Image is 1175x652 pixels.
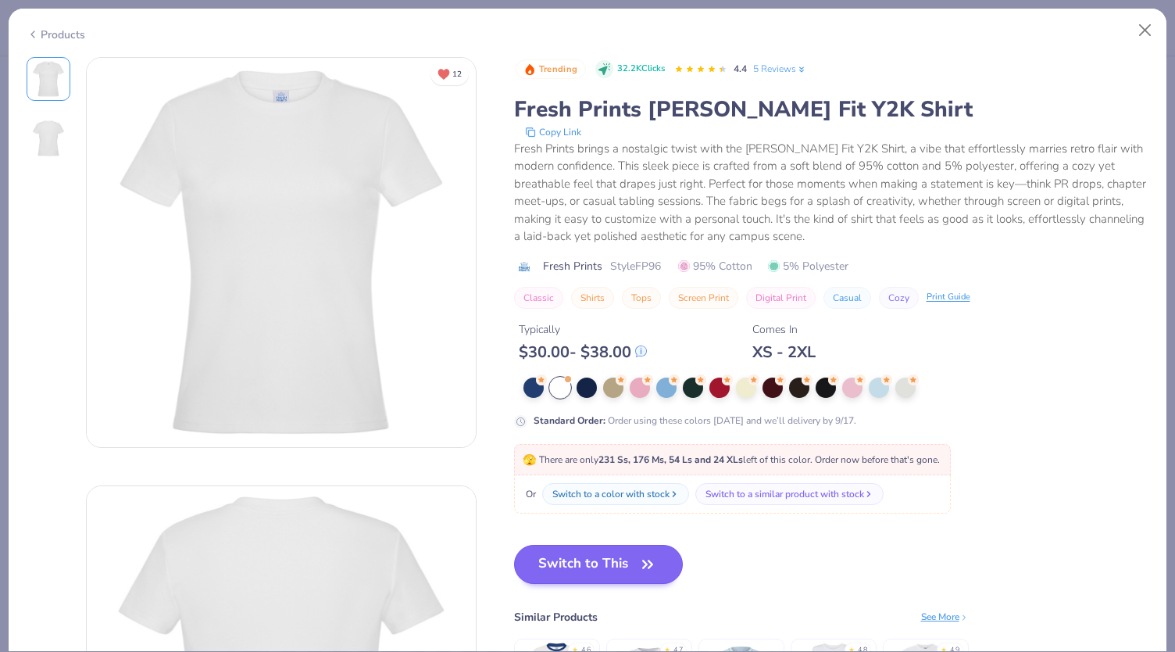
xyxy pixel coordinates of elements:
span: Fresh Prints [543,258,602,274]
button: Unlike [430,63,469,85]
div: Fresh Prints brings a nostalgic twist with the [PERSON_NAME] Fit Y2K Shirt, a vibe that effortles... [514,140,1149,245]
button: Switch to a color with stock [542,483,689,505]
button: Screen Print [669,287,738,309]
span: 32.2K Clicks [617,63,665,76]
span: Or [523,487,536,501]
img: Back [30,120,67,157]
span: 5% Polyester [768,258,848,274]
span: Style FP96 [610,258,661,274]
div: ★ [848,645,855,651]
button: Casual [823,287,871,309]
strong: 231 Ss, 176 Ms, 54 Ls and 24 XLs [598,453,743,466]
button: Switch to a similar product with stock [695,483,884,505]
div: 4.4 Stars [674,57,727,82]
div: Order using these colors [DATE] and we’ll delivery by 9/17. [534,414,856,428]
span: 4.4 [734,63,747,75]
button: Cozy [879,287,919,309]
img: Trending sort [523,63,536,76]
button: Tops [622,287,661,309]
button: Digital Print [746,287,816,309]
div: Fresh Prints [PERSON_NAME] Fit Y2K Shirt [514,95,1149,124]
button: Classic [514,287,563,309]
button: copy to clipboard [520,124,586,140]
div: Products [27,27,85,43]
span: Trending [539,65,577,73]
span: 🫣 [523,453,536,468]
span: 95% Cotton [678,258,752,274]
div: Print Guide [927,291,970,304]
img: brand logo [514,260,535,273]
button: Badge Button [516,59,586,80]
div: See More [921,610,969,624]
div: Typically [519,321,647,338]
div: Similar Products [514,609,598,625]
span: 12 [452,70,462,78]
button: Shirts [571,287,614,309]
img: Front [30,60,67,98]
div: Switch to a color with stock [552,487,670,501]
button: Switch to This [514,545,684,584]
button: Close [1130,16,1160,45]
div: $ 30.00 - $ 38.00 [519,342,647,362]
div: ★ [941,645,947,651]
span: There are only left of this color. Order now before that's gone. [523,453,940,466]
a: 5 Reviews [753,62,807,76]
strong: Standard Order : [534,414,605,427]
div: ★ [572,645,578,651]
div: XS - 2XL [752,342,816,362]
div: ★ [664,645,670,651]
div: Switch to a similar product with stock [705,487,864,501]
div: Comes In [752,321,816,338]
img: Front [87,58,476,447]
